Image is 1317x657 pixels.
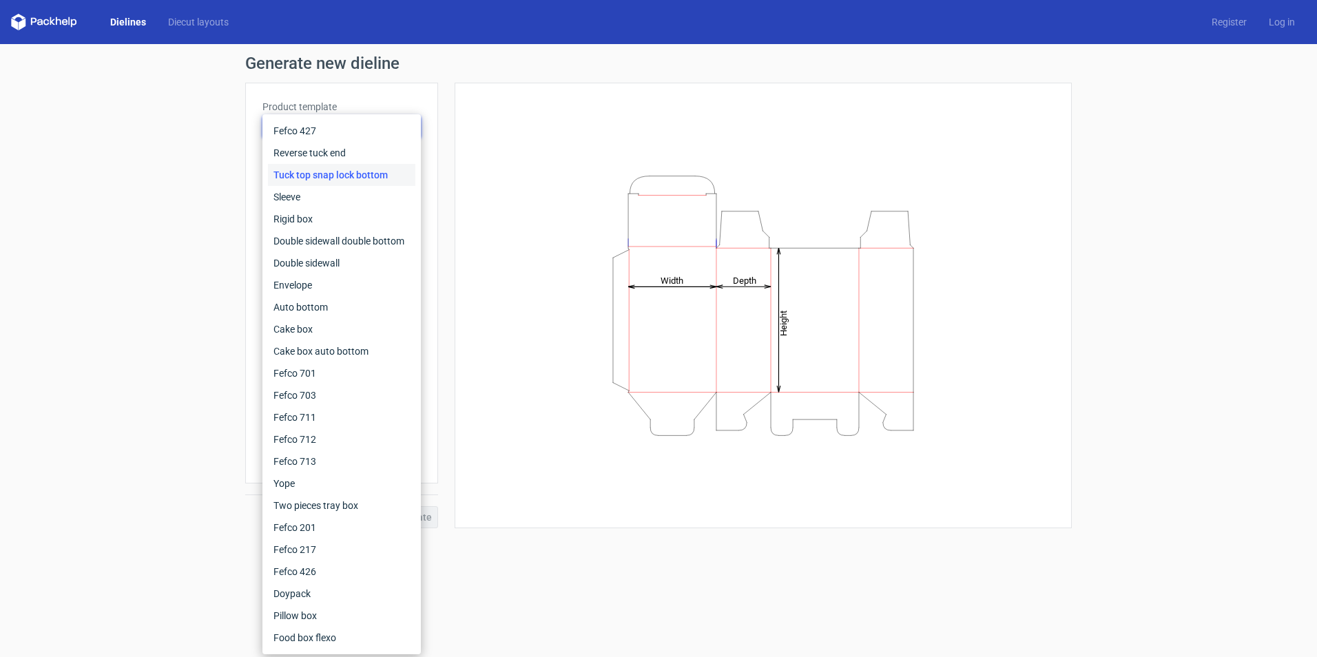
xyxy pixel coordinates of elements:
div: Tuck top snap lock bottom [268,164,415,186]
div: Envelope [268,274,415,296]
a: Dielines [99,15,157,29]
a: Register [1201,15,1258,29]
a: Diecut layouts [157,15,240,29]
div: Sleeve [268,186,415,208]
div: Fefco 711 [268,406,415,428]
tspan: Depth [733,275,756,285]
tspan: Height [778,310,789,335]
div: Cake box [268,318,415,340]
div: Fefco 713 [268,450,415,472]
div: Cake box auto bottom [268,340,415,362]
div: Fefco 703 [268,384,415,406]
div: Auto bottom [268,296,415,318]
div: Rigid box [268,208,415,230]
div: Fefco 712 [268,428,415,450]
div: Double sidewall double bottom [268,230,415,252]
div: Fefco 701 [268,362,415,384]
div: Fefco 201 [268,517,415,539]
tspan: Width [661,275,683,285]
div: Doypack [268,583,415,605]
div: Two pieces tray box [268,494,415,517]
div: Yope [268,472,415,494]
div: Pillow box [268,605,415,627]
div: Fefco 217 [268,539,415,561]
a: Log in [1258,15,1306,29]
label: Product template [262,100,421,114]
h1: Generate new dieline [245,55,1072,72]
div: Reverse tuck end [268,142,415,164]
div: Double sidewall [268,252,415,274]
div: Food box flexo [268,627,415,649]
div: Fefco 426 [268,561,415,583]
div: Fefco 427 [268,120,415,142]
